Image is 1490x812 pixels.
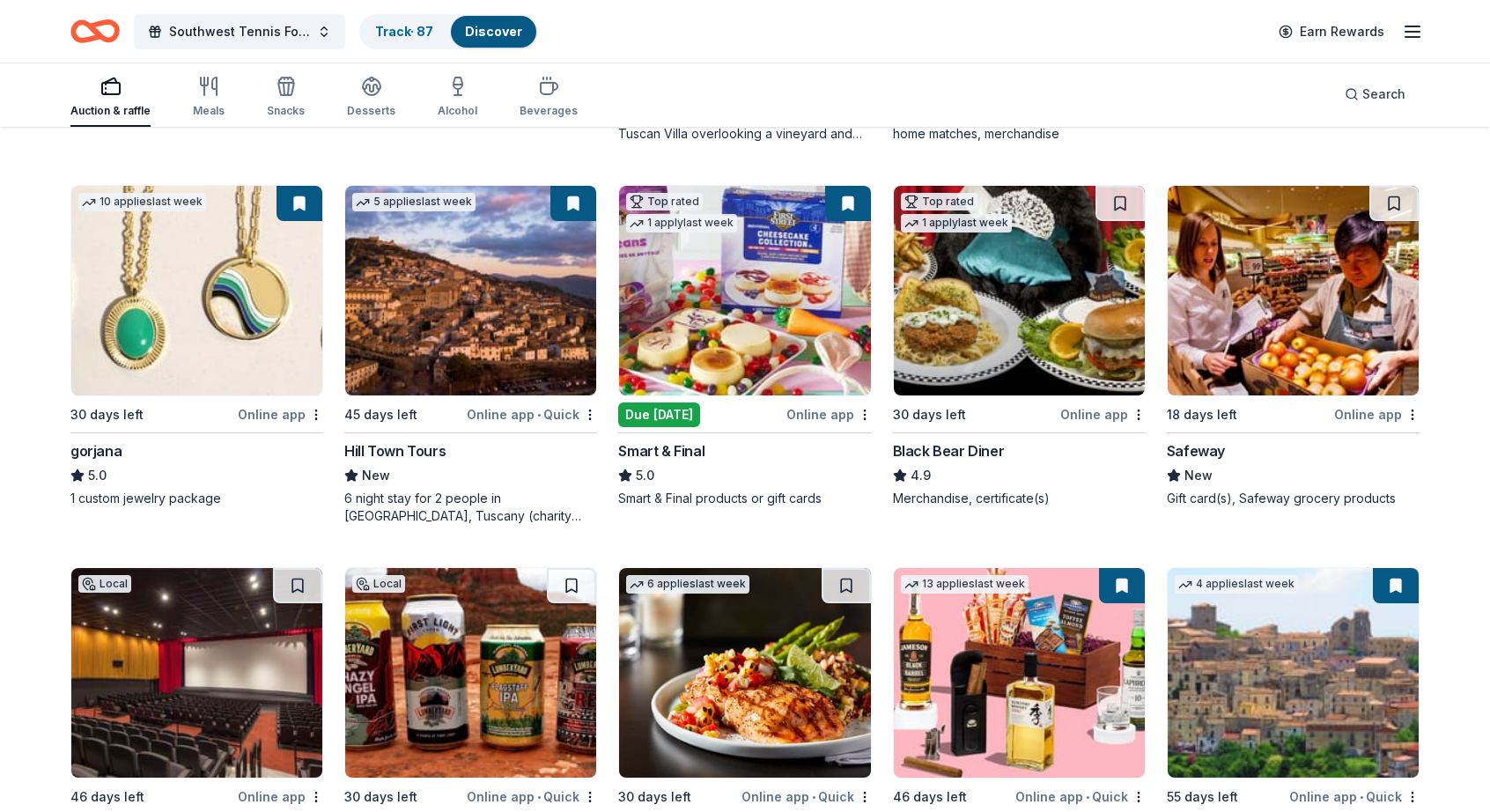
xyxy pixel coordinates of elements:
[537,408,541,422] span: •
[901,193,977,210] div: Top rated
[1086,790,1089,804] span: •
[344,185,597,525] a: Image for Hill Town Tours 5 applieslast week45 days leftOnline app•QuickHill Town ToursNew6 night...
[78,575,131,593] div: Local
[520,104,578,118] div: Beverages
[893,786,967,808] div: 46 days left
[362,465,390,486] span: New
[1184,465,1213,486] span: New
[1167,404,1237,425] div: 18 days left
[438,104,477,118] div: Alcohol
[238,403,323,425] div: Online app
[618,440,704,461] div: Smart & Final
[467,403,597,425] div: Online app Quick
[619,568,870,778] img: Image for Firebirds Wood Fired Grill
[70,404,144,425] div: 30 days left
[786,403,872,425] div: Online app
[893,404,966,425] div: 30 days left
[1362,84,1405,105] span: Search
[636,465,654,486] span: 5.0
[618,402,700,427] div: Due [DATE]
[626,214,737,233] div: 1 apply last week
[359,14,538,49] button: Track· 87Discover
[344,786,417,808] div: 30 days left
[375,24,433,39] a: Track· 87
[71,186,322,395] img: Image for gorjana
[70,69,151,127] button: Auction & raffle
[78,193,206,211] div: 10 applies last week
[626,193,703,210] div: Top rated
[438,69,477,127] button: Alcohol
[70,11,120,52] a: Home
[911,465,931,486] span: 4.9
[238,786,323,808] div: Online app
[71,568,322,778] img: Image for The Loft Cinema
[1015,786,1146,808] div: Online app Quick
[1334,403,1420,425] div: Online app
[618,490,871,507] div: Smart & Final products or gift cards
[618,185,871,507] a: Image for Smart & FinalTop rated1 applylast weekDue [DATE]Online appSmart & Final5.0Smart & Final...
[1175,575,1298,594] div: 4 applies last week
[618,786,691,808] div: 30 days left
[70,490,323,507] div: 1 custom jewelry package
[812,790,815,804] span: •
[1167,786,1238,808] div: 55 days left
[893,490,1146,507] div: Merchandise, certificate(s)
[345,568,596,778] img: Image for Lumberyard Brewing Co.
[1360,790,1363,804] span: •
[347,69,395,127] button: Desserts
[1331,77,1420,112] button: Search
[537,790,541,804] span: •
[1268,16,1395,48] a: Earn Rewards
[1168,568,1419,778] img: Image for JG Villas
[267,104,305,118] div: Snacks
[345,186,596,395] img: Image for Hill Town Tours
[70,104,151,118] div: Auction & raffle
[344,404,417,425] div: 45 days left
[894,186,1145,395] img: Image for Black Bear Diner
[1167,440,1225,461] div: Safeway
[465,24,522,39] a: Discover
[193,69,225,127] button: Meals
[352,193,476,211] div: 5 applies last week
[741,786,872,808] div: Online app Quick
[1167,490,1420,507] div: Gift card(s), Safeway grocery products
[894,568,1145,778] img: Image for The BroBasket
[70,185,323,507] a: Image for gorjana10 applieslast week30 days leftOnline appgorjana5.01 custom jewelry package
[344,440,446,461] div: Hill Town Tours
[1167,185,1420,507] a: Image for Safeway18 days leftOnline appSafewayNewGift card(s), Safeway grocery products
[344,490,597,525] div: 6 night stay for 2 people in [GEOGRAPHIC_DATA], Tuscany (charity rate is $1380; retails at $2200;...
[134,14,345,49] button: Southwest Tennis Foundation Silent Auction
[893,185,1146,507] a: Image for Black Bear DinerTop rated1 applylast week30 days leftOnline appBlack Bear Diner4.9Merch...
[347,104,395,118] div: Desserts
[893,440,1005,461] div: Black Bear Diner
[1289,786,1420,808] div: Online app Quick
[70,786,144,808] div: 46 days left
[626,575,749,594] div: 6 applies last week
[901,214,1012,233] div: 1 apply last week
[1060,403,1146,425] div: Online app
[193,104,225,118] div: Meals
[467,786,597,808] div: Online app Quick
[619,186,870,395] img: Image for Smart & Final
[88,465,107,486] span: 5.0
[901,575,1029,594] div: 13 applies last week
[1168,186,1419,395] img: Image for Safeway
[520,69,578,127] button: Beverages
[169,21,310,42] span: Southwest Tennis Foundation Silent Auction
[352,575,405,593] div: Local
[70,440,122,461] div: gorjana
[267,69,305,127] button: Snacks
